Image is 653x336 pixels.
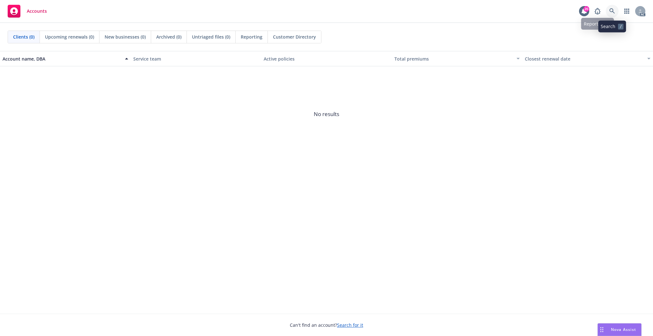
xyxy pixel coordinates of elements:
button: Service team [131,51,261,66]
a: Switch app [620,5,633,18]
span: Upcoming renewals (0) [45,33,94,40]
a: Accounts [5,2,49,20]
button: Active policies [261,51,392,66]
a: Search [606,5,619,18]
button: Nova Assist [598,323,642,336]
div: Closest renewal date [525,55,643,62]
span: Reporting [241,33,262,40]
span: Untriaged files (0) [192,33,230,40]
a: Search for it [337,322,363,328]
span: Can't find an account? [290,322,363,328]
span: New businesses (0) [105,33,146,40]
div: 20 [583,6,589,12]
button: Closest renewal date [522,51,653,66]
div: Drag to move [598,324,606,336]
span: Accounts [27,9,47,14]
span: Customer Directory [273,33,316,40]
div: Account name, DBA [3,55,121,62]
button: Total premiums [392,51,523,66]
span: Archived (0) [156,33,181,40]
div: Service team [133,55,259,62]
div: Active policies [264,55,389,62]
div: Total premiums [394,55,513,62]
span: Nova Assist [611,327,636,332]
span: Clients (0) [13,33,34,40]
a: Report a Bug [591,5,604,18]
